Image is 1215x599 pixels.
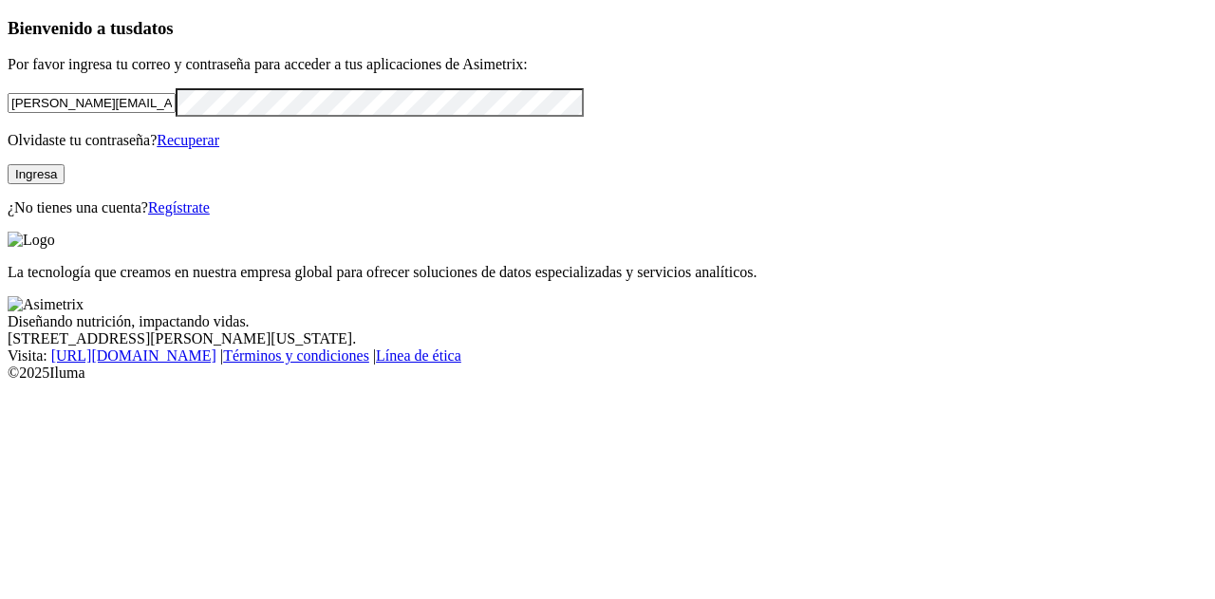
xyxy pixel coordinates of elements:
[8,232,55,249] img: Logo
[8,56,1207,73] p: Por favor ingresa tu correo y contraseña para acceder a tus aplicaciones de Asimetrix:
[8,199,1207,216] p: ¿No tienes una cuenta?
[8,93,176,113] input: Tu correo
[133,18,174,38] span: datos
[223,347,369,364] a: Términos y condiciones
[8,296,84,313] img: Asimetrix
[8,347,1207,365] div: Visita : | |
[157,132,219,148] a: Recuperar
[8,365,1207,382] div: © 2025 Iluma
[8,313,1207,330] div: Diseñando nutrición, impactando vidas.
[376,347,461,364] a: Línea de ética
[148,199,210,215] a: Regístrate
[51,347,216,364] a: [URL][DOMAIN_NAME]
[8,264,1207,281] p: La tecnología que creamos en nuestra empresa global para ofrecer soluciones de datos especializad...
[8,330,1207,347] div: [STREET_ADDRESS][PERSON_NAME][US_STATE].
[8,18,1207,39] h3: Bienvenido a tus
[8,132,1207,149] p: Olvidaste tu contraseña?
[8,164,65,184] button: Ingresa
